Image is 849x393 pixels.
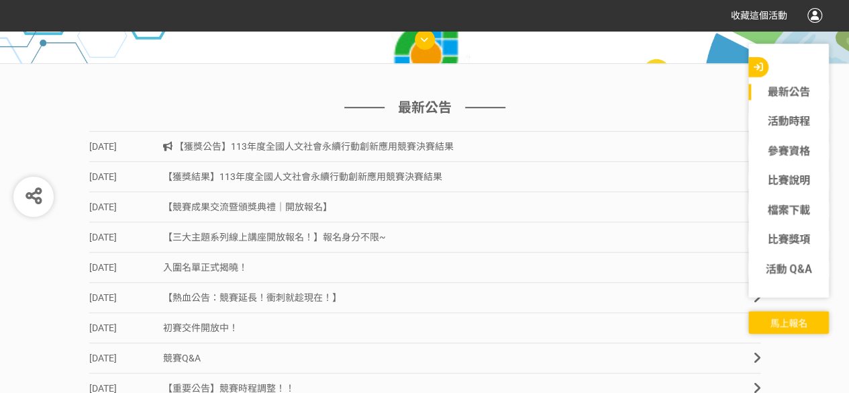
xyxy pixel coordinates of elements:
span: 初賽交件開放中！ [163,322,238,333]
span: [DATE] [89,192,163,222]
span: [DATE] [89,343,163,374]
a: [DATE] 【獲獎公告】113年度全國人文社會永續行動創新應用競賽決賽結果 [89,131,760,161]
a: 活動 Q&A [748,261,829,277]
span: [DATE] [89,313,163,343]
span: 馬上報名 [770,318,807,329]
button: 馬上報名 [748,311,829,334]
a: 檔案下載 [748,202,829,218]
a: 參賽資格 [748,143,829,159]
span: [DATE] [89,222,163,253]
span: 最新公告 [398,97,452,118]
span: 【競賽成果交流暨頒獎典禮｜開放報名】 [163,202,332,212]
span: 收藏這個活動 [731,10,787,21]
a: 比賽獎項 [748,232,829,248]
span: 【三大主題系列線上講座開放報名！】報名身分不限~ [163,232,386,243]
span: [DATE] [89,253,163,283]
span: 競賽Q&A [163,353,201,363]
a: [DATE]【獲獎結果】113年度全國人文社會永續行動創新應用競賽決賽結果 [89,161,760,191]
a: [DATE]【競賽成果交流暨頒獎典禮｜開放報名】 [89,191,760,222]
a: [DATE]【三大主題系列線上講座開放報名！】報名身分不限~ [89,222,760,252]
span: [DATE] [89,162,163,192]
span: 【獲獎公告】113年度全國人文社會永續行動創新應用競賽決賽結果 [163,141,454,152]
a: 最新公告 [748,84,829,100]
a: [DATE]初賽交件開放中！ [89,312,760,343]
a: [DATE]【熱血公告：競賽延長！衝刺就趁現在！】 [89,282,760,312]
a: 活動時程 [748,114,829,130]
span: [DATE] [89,132,163,162]
span: 入圍名單正式揭曉！ [163,262,248,273]
a: 比賽說明 [748,173,829,189]
span: 【熱血公告：競賽延長！衝刺就趁現在！】 [163,292,342,303]
span: [DATE] [89,283,163,313]
span: 【獲獎結果】113年度全國人文社會永續行動創新應用競賽決賽結果 [163,171,442,182]
a: [DATE]競賽Q&A [89,343,760,373]
a: [DATE]入圍名單正式揭曉！ [89,252,760,282]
